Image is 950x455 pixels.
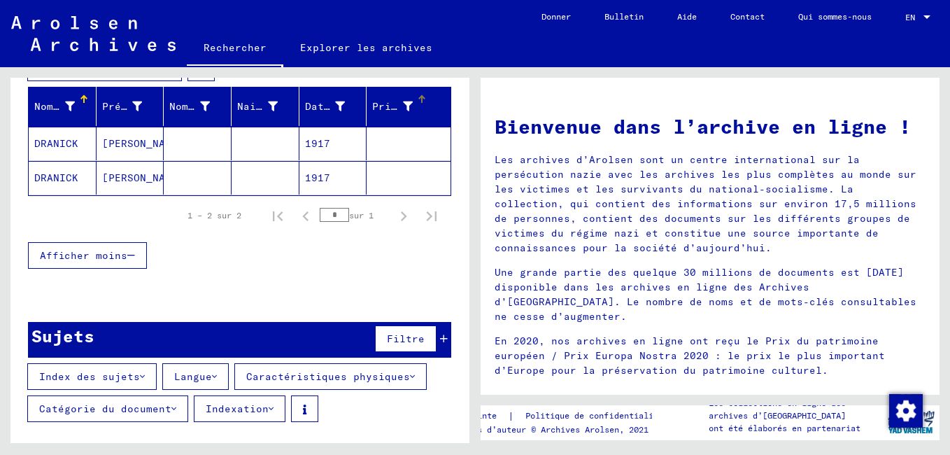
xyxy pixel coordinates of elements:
[246,370,410,383] font: Caractéristiques physiques
[11,16,176,51] img: Arolsen_neg.svg
[31,323,94,349] div: Sujets
[453,423,680,436] p: Droits d’auteur © Archives Arolsen, 2021
[28,242,147,269] button: Afficher moins
[232,87,299,126] mat-header-cell: Geburt‏
[39,402,171,415] font: Catégorie du document
[234,363,427,390] button: Caractéristiques physiques
[27,363,157,390] button: Index des sujets
[169,100,282,113] font: Nom de jeune fille
[97,161,164,195] mat-cell: [PERSON_NAME]
[299,127,367,160] mat-cell: 1917
[29,161,97,195] mat-cell: DRANICK
[349,210,374,220] font: sur 1
[283,31,449,64] a: Explorer les archives
[299,87,367,126] mat-header-cell: Geburtsdatum
[102,95,164,118] div: Prénom
[29,87,97,126] mat-header-cell: Nachname
[495,265,926,324] p: Une grande partie des quelque 30 millions de documents est [DATE] disponible dans les archives en...
[889,394,923,428] img: Modifier le consentement
[34,95,96,118] div: Nom de famille
[237,95,299,118] div: Naissance
[292,202,320,230] button: Page précédente
[187,209,241,222] div: 1 – 2 sur 2
[206,402,269,415] font: Indexation
[97,87,164,126] mat-header-cell: Vorname
[372,100,448,113] font: Prisonnier #
[169,95,231,118] div: Nom de jeune fille
[495,334,926,378] p: En 2020, nos archives en ligne ont reçu le Prix du patrimoine européen / Prix Europa Nostra 2020 ...
[194,395,285,422] button: Indexation
[495,112,926,141] h1: Bienvenue dans l’archive en ligne !
[905,13,921,22] span: EN
[305,100,412,113] font: Date de naissance
[508,409,514,423] font: |
[102,100,140,113] font: Prénom
[387,332,425,345] span: Filtre
[39,370,140,383] font: Index des sujets
[187,31,283,67] a: Rechercher
[264,202,292,230] button: Première page
[514,409,680,423] a: Politique de confidentialité
[390,202,418,230] button: Page suivante
[453,409,508,423] a: Empreinte
[174,370,212,383] font: Langue
[709,422,882,447] p: ont été élaborés en partenariat avec
[164,87,232,126] mat-header-cell: Geburtsname
[40,249,127,262] span: Afficher moins
[418,202,446,230] button: Dernière page
[29,127,97,160] mat-cell: DRANICK
[709,397,882,422] p: Les collections en ligne des archives d’[GEOGRAPHIC_DATA]
[372,95,434,118] div: Prisonnier #
[237,100,294,113] font: Naissance
[495,153,926,255] p: Les archives d’Arolsen sont un centre international sur la persécution nazie avec les archives le...
[885,405,937,440] img: yv_logo.png
[97,127,164,160] mat-cell: [PERSON_NAME]
[299,161,367,195] mat-cell: 1917
[375,325,437,352] button: Filtre
[305,95,367,118] div: Date de naissance
[34,100,122,113] font: Nom de famille
[367,87,451,126] mat-header-cell: Prisoner #
[162,363,229,390] button: Langue
[27,395,188,422] button: Catégorie du document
